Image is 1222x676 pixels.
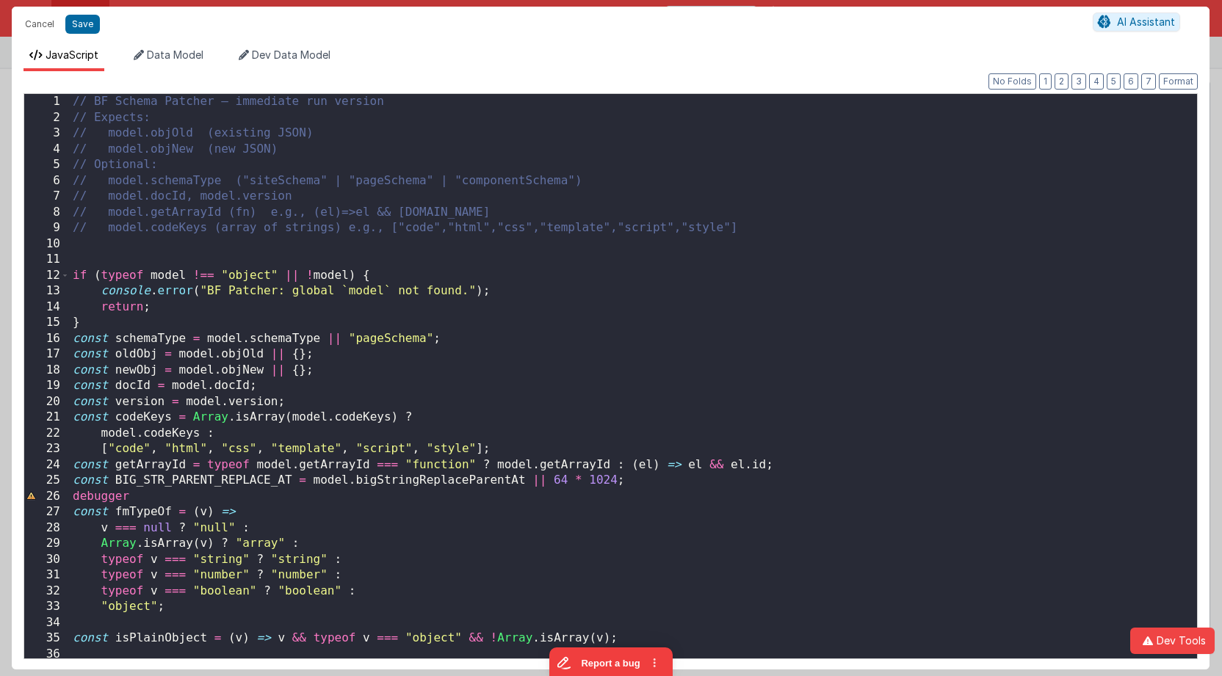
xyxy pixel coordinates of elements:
[1039,73,1052,90] button: 1
[1107,73,1121,90] button: 5
[24,552,70,568] div: 30
[24,94,70,110] div: 1
[1130,628,1215,654] button: Dev Tools
[24,584,70,600] div: 32
[988,73,1036,90] button: No Folds
[24,110,70,126] div: 2
[24,346,70,363] div: 17
[24,126,70,142] div: 3
[24,426,70,442] div: 22
[24,236,70,252] div: 10
[24,647,70,663] div: 36
[24,363,70,379] div: 18
[24,473,70,489] div: 25
[24,189,70,205] div: 7
[24,489,70,505] div: 26
[24,457,70,473] div: 24
[46,48,98,61] span: JavaScript
[1159,73,1198,90] button: Format
[24,283,70,299] div: 13
[1089,73,1104,90] button: 4
[1093,12,1180,32] button: AI Assistant
[65,15,100,34] button: Save
[24,268,70,284] div: 12
[147,48,203,61] span: Data Model
[24,567,70,584] div: 31
[1071,73,1086,90] button: 3
[18,14,62,34] button: Cancel
[252,48,330,61] span: Dev Data Model
[24,299,70,316] div: 14
[1117,15,1175,28] span: AI Assistant
[24,157,70,173] div: 5
[1141,73,1156,90] button: 7
[24,315,70,331] div: 15
[24,378,70,394] div: 19
[24,331,70,347] div: 16
[24,252,70,268] div: 11
[24,615,70,631] div: 34
[24,410,70,426] div: 21
[24,142,70,158] div: 4
[24,441,70,457] div: 23
[1055,73,1069,90] button: 2
[1124,73,1138,90] button: 6
[24,599,70,615] div: 33
[24,394,70,410] div: 20
[24,536,70,552] div: 29
[24,205,70,221] div: 8
[24,630,70,647] div: 35
[24,220,70,236] div: 9
[24,504,70,520] div: 27
[24,173,70,189] div: 6
[24,520,70,537] div: 28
